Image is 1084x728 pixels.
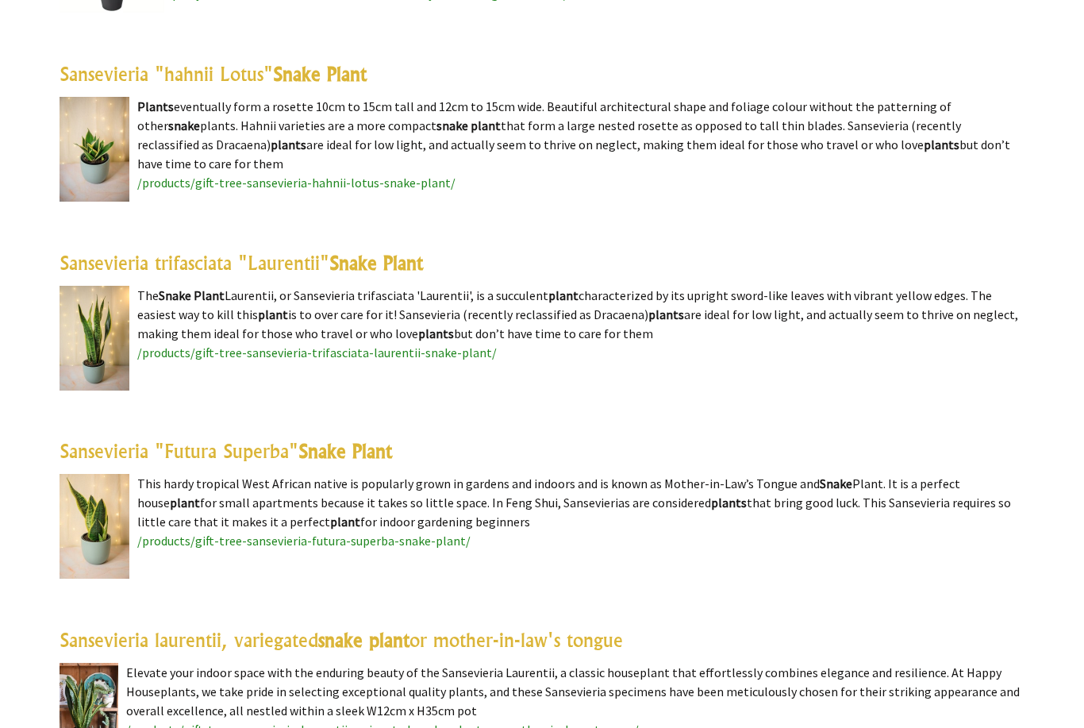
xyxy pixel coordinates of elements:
highlight: snake plant [436,117,501,133]
highlight: Plants [137,98,174,114]
highlight: snake plant [318,628,409,652]
highlight: plant [330,514,360,530]
img: Sansevieria "hahnii Lotus" Snake Plant [60,97,129,202]
a: Sansevieria trifasciata "Laurentii"Snake Plant [60,251,423,275]
highlight: plants [418,325,454,341]
a: Sansevieria laurentii, variegatedsnake plantor mother-in-law's tongue [60,628,623,652]
a: Sansevieria "hahnii Lotus"Snake Plant [60,62,367,86]
highlight: plants [271,137,306,152]
highlight: plants [711,495,747,510]
highlight: plant [258,306,288,322]
highlight: Snake Plant [273,62,367,86]
highlight: Snake [820,476,852,491]
img: Sansevieria "Futura Superba" Snake Plant [60,474,129,579]
a: Sansevieria "Futura Superba"Snake Plant [60,439,392,463]
a: /products/gift-tree-sansevieria-futura-superba-snake-plant/ [137,533,471,549]
a: /products/gift-tree-sansevieria-trifasciata-laurentii-snake-plant/ [137,345,497,360]
highlight: Snake Plant [159,287,225,303]
a: /products/gift-tree-sansevieria-hahnii-lotus-snake-plant/ [137,175,456,191]
img: Sansevieria trifasciata "Laurentii" Snake Plant [60,286,129,391]
highlight: plants [648,306,684,322]
highlight: plants [924,137,959,152]
highlight: snake [168,117,200,133]
highlight: plant [548,287,579,303]
highlight: Snake Plant [298,439,392,463]
highlight: plant [170,495,200,510]
highlight: Snake Plant [329,251,423,275]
